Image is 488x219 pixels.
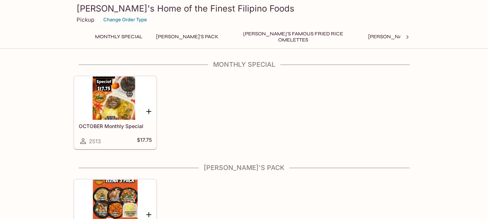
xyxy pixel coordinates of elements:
span: 2513 [89,138,101,145]
button: Change Order Type [100,14,150,25]
button: Monthly Special [91,32,146,42]
h4: Monthly Special [74,61,415,69]
h5: $17.75 [137,137,152,145]
p: Pickup [77,16,94,23]
button: [PERSON_NAME]'s Famous Fried Rice Omelettes [228,32,358,42]
button: [PERSON_NAME]'s Mixed Plates [364,32,456,42]
div: OCTOBER Monthly Special [74,76,156,120]
h5: OCTOBER Monthly Special [79,123,152,129]
button: Add OCTOBER Monthly Special [144,107,154,116]
h4: [PERSON_NAME]'s Pack [74,164,415,172]
button: Add Elena’s Pack [144,210,154,219]
button: [PERSON_NAME]'s Pack [152,32,223,42]
h3: [PERSON_NAME]'s Home of the Finest Filipino Foods [77,3,412,14]
a: OCTOBER Monthly Special2513$17.75 [74,76,156,149]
